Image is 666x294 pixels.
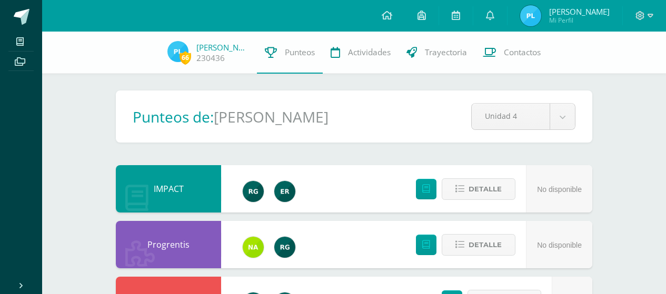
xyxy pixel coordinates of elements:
img: 35a337993bdd6a3ef9ef2b9abc5596bd.png [243,237,264,258]
button: Detalle [442,234,515,256]
div: IMPACT [116,165,221,212]
span: Actividades [348,47,391,58]
a: Trayectoria [399,32,475,74]
h1: Punteos de: [133,107,214,127]
span: Punteos [285,47,315,58]
img: 23fb16984e5ab67cc49ece7ec8f2c339.png [167,41,188,62]
span: Detalle [469,235,502,255]
span: Contactos [504,47,541,58]
a: 230436 [196,53,225,64]
span: Mi Perfil [549,16,610,25]
img: 43406b00e4edbe00e0fe2658b7eb63de.png [274,181,295,202]
span: Trayectoria [425,47,467,58]
a: Actividades [323,32,399,74]
img: 24ef3269677dd7dd963c57b86ff4a022.png [243,181,264,202]
a: Punteos [257,32,323,74]
span: 66 [180,51,191,64]
div: Progrentis [116,221,221,268]
span: Detalle [469,179,502,199]
a: Contactos [475,32,549,74]
a: Unidad 4 [472,104,575,129]
button: Detalle [442,178,515,200]
img: 23fb16984e5ab67cc49ece7ec8f2c339.png [520,5,541,26]
h1: [PERSON_NAME] [214,107,329,127]
span: No disponible [537,241,582,249]
span: Unidad 4 [485,104,536,128]
span: [PERSON_NAME] [549,6,610,17]
img: 24ef3269677dd7dd963c57b86ff4a022.png [274,237,295,258]
span: No disponible [537,185,582,194]
a: [PERSON_NAME] [196,42,249,53]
